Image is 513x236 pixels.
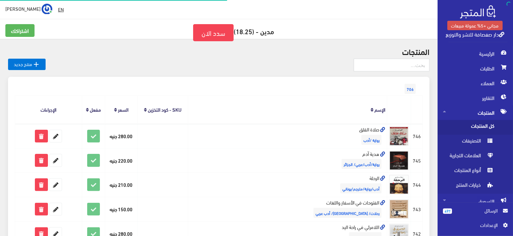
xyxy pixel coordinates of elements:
[443,164,494,179] span: أنواع المنتجات
[389,126,409,146] img: sla-alklk.jpg
[460,5,496,18] img: .
[375,105,385,114] a: الإسم
[443,120,494,135] span: كل المنتجات
[342,159,382,169] span: رواية/أدب/عربي/ الجزائر
[188,197,387,222] td: الفتوحات في الأسفار واللغات
[389,151,409,171] img: hdy-adm.jpg
[443,76,508,91] span: العملاء
[405,84,416,94] span: 706
[361,135,382,145] span: رواية /أدب
[8,190,34,216] iframe: Drift Widget Chat Controller
[340,183,382,193] span: أدب/رواية/مترجم/يوناني
[443,221,508,232] a: اﻹعدادات
[15,96,82,123] th: الإجراءات
[5,24,35,37] a: اشتراكك
[438,61,513,76] a: الطلبات
[105,124,137,148] td: 280.00 جنيه
[105,197,137,222] td: 150.00 جنيه
[188,173,387,197] td: الرحلة
[447,21,503,30] a: مجاني +5% عمولة مبيعات
[411,148,423,173] td: 745
[118,105,128,114] a: السعر
[438,120,513,135] a: كل المنتجات
[443,194,508,209] span: التسويق
[42,4,52,14] img: ...
[389,175,409,195] img: alrhl.jpg
[148,105,181,114] a: SKU - كود التخزين
[8,59,46,70] a: منتج جديد
[5,4,41,13] span: [PERSON_NAME]
[411,124,423,148] td: 746
[438,164,513,179] a: أنواع المنتجات
[438,150,513,164] a: العلامات التجارية
[438,91,513,105] a: التقارير
[5,3,52,14] a: ... [PERSON_NAME]
[32,60,40,68] i: 
[188,148,387,173] td: هدية آدم
[438,46,513,61] a: الرئيسية
[438,105,513,120] a: المنتجات
[8,47,430,56] h2: المنتجات
[446,29,504,39] a: دار صفصافة للنشر والتوزيع
[443,61,508,76] span: الطلبات
[443,91,508,105] span: التقارير
[411,197,423,222] td: 743
[58,5,64,13] u: EN
[354,59,430,71] input: بحث...
[55,3,66,15] a: EN
[443,46,508,61] span: الرئيسية
[443,135,494,150] span: التصنيفات
[90,105,101,114] a: مفعل
[448,221,497,229] span: اﻹعدادات
[443,105,508,120] span: المنتجات
[443,209,452,214] span: 497
[443,150,494,164] span: العلامات التجارية
[188,124,387,148] td: صلاة القلق
[438,179,513,194] a: خيارات المنتج
[389,199,409,219] img: alftohat-fy-alasfar-oallghat.jpg
[193,24,234,41] a: سدد الان
[438,135,513,150] a: التصنيفات
[443,207,508,221] a: 497 الرسائل
[313,208,382,218] span: رحلات/ [GEOGRAPHIC_DATA]/ أدب عربي
[457,207,498,214] span: الرسائل
[443,179,494,194] span: خيارات المنتج
[5,24,432,41] h5: مدين - (18.25)
[438,76,513,91] a: العملاء
[105,173,137,197] td: 210.00 جنيه
[105,148,137,173] td: 220.00 جنيه
[411,173,423,197] td: 744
